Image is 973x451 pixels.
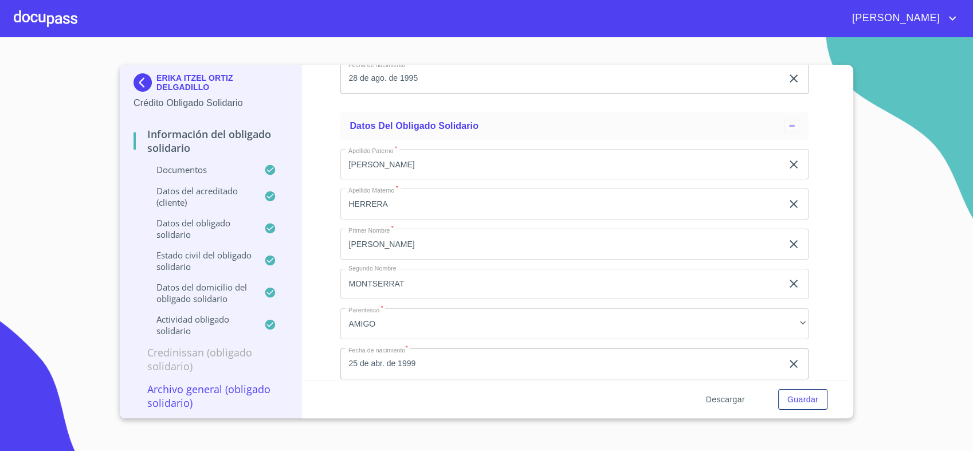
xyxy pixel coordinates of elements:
[134,73,156,92] img: Docupass spot blue
[134,127,288,155] p: Información del Obligado Solidario
[787,277,801,291] button: clear input
[787,237,801,251] button: clear input
[706,393,745,407] span: Descargar
[134,217,264,240] p: Datos del obligado solidario
[134,185,264,208] p: Datos del acreditado (cliente)
[156,73,288,92] p: ERIKA ITZEL ORTIZ DELGADILLO
[843,9,945,28] span: [PERSON_NAME]
[340,112,809,140] div: Datos del obligado solidario
[134,346,288,373] p: Credinissan (Obligado Solidario)
[787,197,801,211] button: clear input
[134,313,264,336] p: Actividad obligado solidario
[350,121,478,131] span: Datos del obligado solidario
[134,249,264,272] p: Estado civil del obligado solidario
[134,281,264,304] p: Datos del Domicilio del Obligado Solidario
[340,308,809,339] div: AMIGO
[134,73,288,96] div: ERIKA ITZEL ORTIZ DELGADILLO
[843,9,959,28] button: account of current user
[701,389,750,410] button: Descargar
[778,389,827,410] button: Guardar
[134,164,264,175] p: Documentos
[134,382,288,410] p: Archivo General (Obligado Solidario)
[134,96,288,110] p: Crédito Obligado Solidario
[787,158,801,171] button: clear input
[787,393,818,407] span: Guardar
